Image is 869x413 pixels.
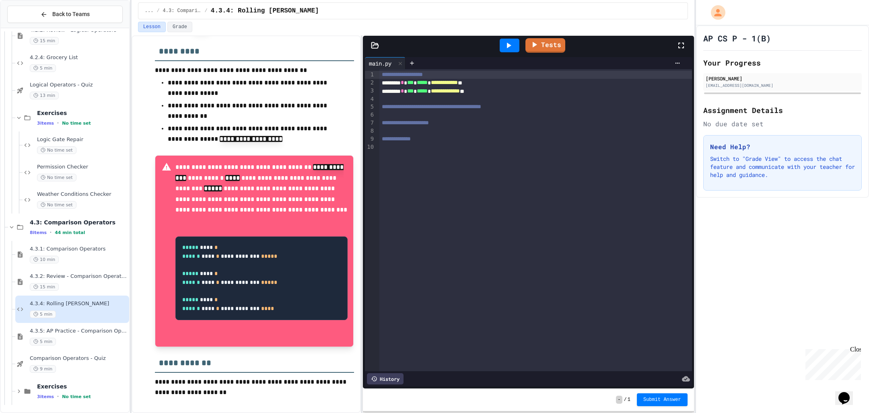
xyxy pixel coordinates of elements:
[211,6,319,16] span: 4.3.4: Rolling Evens
[30,328,128,335] span: 4.3.5: AP Practice - Comparison Operators
[702,3,727,22] div: My Account
[30,338,56,345] span: 5 min
[365,95,375,103] div: 4
[7,6,123,23] button: Back to Teams
[30,256,59,263] span: 10 min
[365,143,375,151] div: 10
[30,219,128,226] span: 4.3: Comparison Operators
[703,119,862,129] div: No due date set
[37,191,128,198] span: Weather Conditions Checker
[365,79,375,87] div: 2
[365,119,375,127] div: 7
[157,8,159,14] span: /
[706,75,859,82] div: [PERSON_NAME]
[145,8,154,14] span: ...
[706,82,859,88] div: [EMAIL_ADDRESS][DOMAIN_NAME]
[30,64,56,72] span: 5 min
[30,230,47,235] span: 8 items
[205,8,208,14] span: /
[365,111,375,119] div: 6
[138,22,166,32] button: Lesson
[628,397,630,403] span: 1
[365,103,375,111] div: 5
[710,142,855,152] h3: Need Help?
[37,146,76,154] span: No time set
[365,127,375,135] div: 8
[365,71,375,79] div: 1
[624,397,627,403] span: /
[37,109,128,117] span: Exercises
[52,10,90,18] span: Back to Teams
[30,82,128,88] span: Logical Operators - Quiz
[365,135,375,143] div: 9
[643,397,681,403] span: Submit Answer
[37,121,54,126] span: 3 items
[37,136,128,143] span: Logic Gate Repair
[30,37,59,45] span: 15 min
[637,393,688,406] button: Submit Answer
[802,346,861,380] iframe: chat widget
[30,355,128,362] span: Comparison Operators - Quiz
[57,120,59,126] span: •
[30,54,128,61] span: 4.2.4: Grocery List
[835,381,861,405] iframe: chat widget
[30,246,128,253] span: 4.3.1: Comparison Operators
[365,87,375,95] div: 3
[616,396,622,404] span: -
[30,300,128,307] span: 4.3.4: Rolling [PERSON_NAME]
[57,393,59,400] span: •
[30,365,56,373] span: 9 min
[703,33,771,44] h1: AP CS P - 1(B)
[367,373,404,384] div: History
[30,283,59,291] span: 15 min
[62,394,91,399] span: No time set
[55,230,85,235] span: 44 min total
[37,383,128,390] span: Exercises
[30,273,128,280] span: 4.3.2: Review - Comparison Operators
[365,57,406,69] div: main.py
[37,164,128,171] span: Permission Checker
[37,201,76,209] span: No time set
[525,38,565,53] a: Tests
[703,105,862,116] h2: Assignment Details
[50,229,51,236] span: •
[62,121,91,126] span: No time set
[167,22,192,32] button: Grade
[30,310,56,318] span: 5 min
[710,155,855,179] p: Switch to "Grade View" to access the chat feature and communicate with your teacher for help and ...
[163,8,202,14] span: 4.3: Comparison Operators
[365,59,395,68] div: main.py
[37,174,76,181] span: No time set
[30,92,59,99] span: 13 min
[3,3,56,51] div: Chat with us now!Close
[703,57,862,68] h2: Your Progress
[37,394,54,399] span: 3 items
